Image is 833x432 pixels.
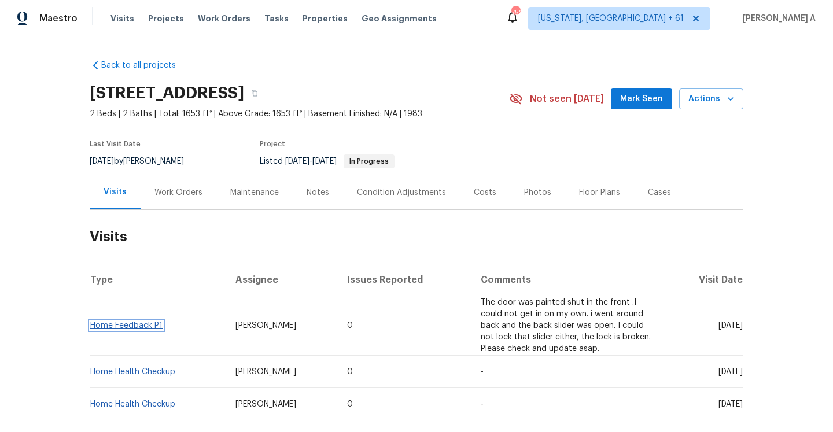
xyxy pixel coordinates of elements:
span: [PERSON_NAME] [235,368,296,376]
span: - [285,157,337,165]
span: Tasks [264,14,289,23]
span: In Progress [345,158,393,165]
a: Back to all projects [90,60,201,71]
th: Issues Reported [338,264,471,296]
span: [PERSON_NAME] [235,322,296,330]
a: Home Health Checkup [90,400,175,408]
span: [US_STATE], [GEOGRAPHIC_DATA] + 61 [538,13,684,24]
button: Mark Seen [611,88,672,110]
span: 0 [347,368,353,376]
span: - [481,368,484,376]
span: [DATE] [90,157,114,165]
a: Home Health Checkup [90,368,175,376]
div: Work Orders [154,187,202,198]
h2: [STREET_ADDRESS] [90,87,244,99]
span: Mark Seen [620,92,663,106]
span: Projects [148,13,184,24]
a: Home Feedback P1 [90,322,163,330]
div: Photos [524,187,551,198]
div: by [PERSON_NAME] [90,154,198,168]
span: [DATE] [312,157,337,165]
span: [DATE] [718,400,743,408]
div: Visits [104,186,127,198]
span: 0 [347,400,353,408]
th: Comments [471,264,668,296]
span: 2 Beds | 2 Baths | Total: 1653 ft² | Above Grade: 1653 ft² | Basement Finished: N/A | 1983 [90,108,509,120]
span: [PERSON_NAME] [235,400,296,408]
span: [DATE] [718,322,743,330]
span: [PERSON_NAME] A [738,13,816,24]
span: Geo Assignments [362,13,437,24]
div: Costs [474,187,496,198]
h2: Visits [90,210,743,264]
span: Properties [303,13,348,24]
span: Listed [260,157,395,165]
span: Visits [110,13,134,24]
button: Copy Address [244,83,265,104]
span: Project [260,141,285,147]
span: [DATE] [285,157,309,165]
span: Last Visit Date [90,141,141,147]
div: Cases [648,187,671,198]
th: Visit Date [668,264,743,296]
span: [DATE] [718,368,743,376]
div: Floor Plans [579,187,620,198]
span: Work Orders [198,13,250,24]
span: 0 [347,322,353,330]
th: Type [90,264,226,296]
span: The door was painted shut in the front .I could not get in on my own. i went around back and the ... [481,298,651,353]
th: Assignee [226,264,338,296]
div: Condition Adjustments [357,187,446,198]
span: - [481,400,484,408]
div: Notes [307,187,329,198]
button: Actions [679,88,743,110]
span: Maestro [39,13,78,24]
span: Actions [688,92,734,106]
span: Not seen [DATE] [530,93,604,105]
div: Maintenance [230,187,279,198]
div: 752 [511,7,519,19]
